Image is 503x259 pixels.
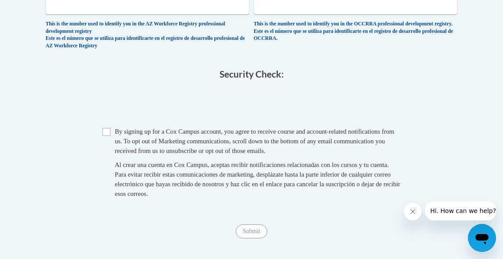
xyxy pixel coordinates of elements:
[236,224,267,238] input: Submit
[254,21,457,42] div: This is the number used to identify you in the OCCRRA professional development registry. Este es ...
[46,21,249,50] div: This is the number used to identify you in the AZ Workforce Registry professional development reg...
[468,224,496,252] iframe: Button to launch messaging window
[115,128,394,154] span: By signing up for a Cox Campus account, you agree to receive course and account-related notificat...
[220,68,284,79] span: Security Check:
[404,203,422,220] iframe: Close message
[425,201,496,220] iframe: Message from company
[115,161,400,197] span: Al crear una cuenta en Cox Campus, aceptas recibir notificaciones relacionadas con los cursos y t...
[185,88,318,122] iframe: reCAPTCHA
